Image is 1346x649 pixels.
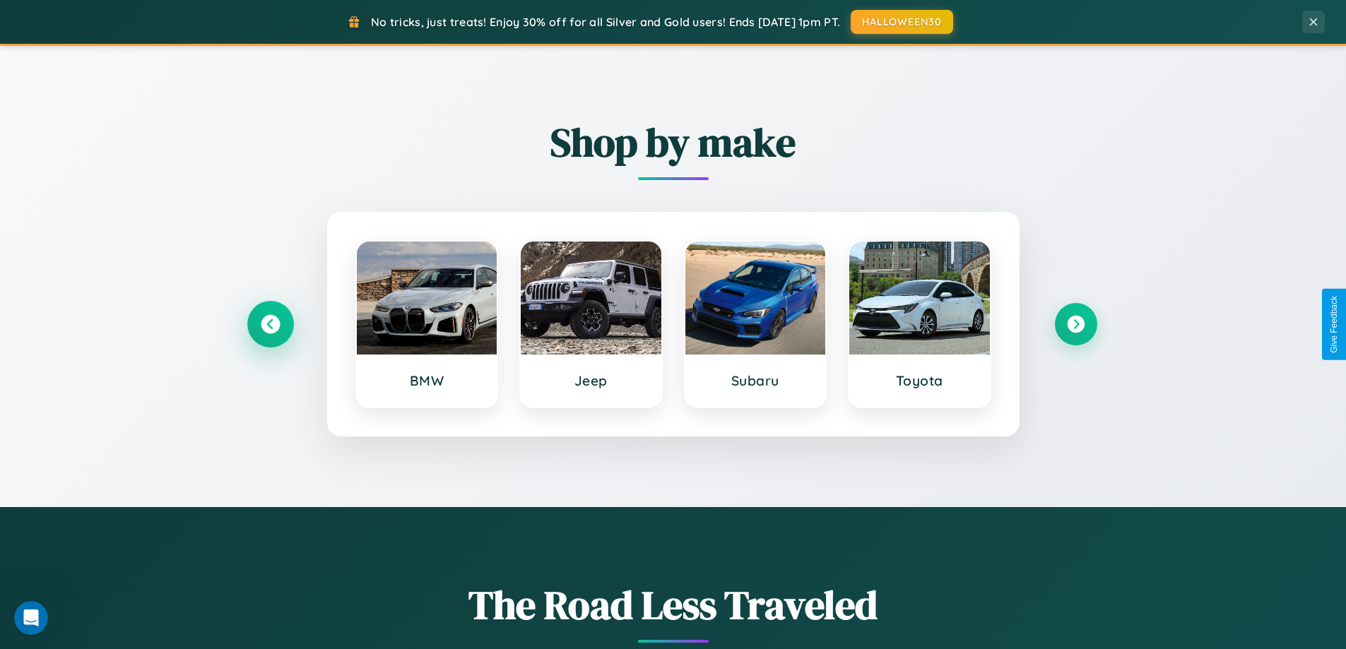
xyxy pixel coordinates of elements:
[851,10,953,34] button: HALLOWEEN30
[249,578,1097,632] h1: The Road Less Traveled
[249,115,1097,169] h2: Shop by make
[371,15,840,29] span: No tricks, just treats! Enjoy 30% off for all Silver and Gold users! Ends [DATE] 1pm PT.
[699,372,812,389] h3: Subaru
[14,601,48,635] iframe: Intercom live chat
[535,372,647,389] h3: Jeep
[371,372,483,389] h3: BMW
[863,372,976,389] h3: Toyota
[1329,296,1339,353] div: Give Feedback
